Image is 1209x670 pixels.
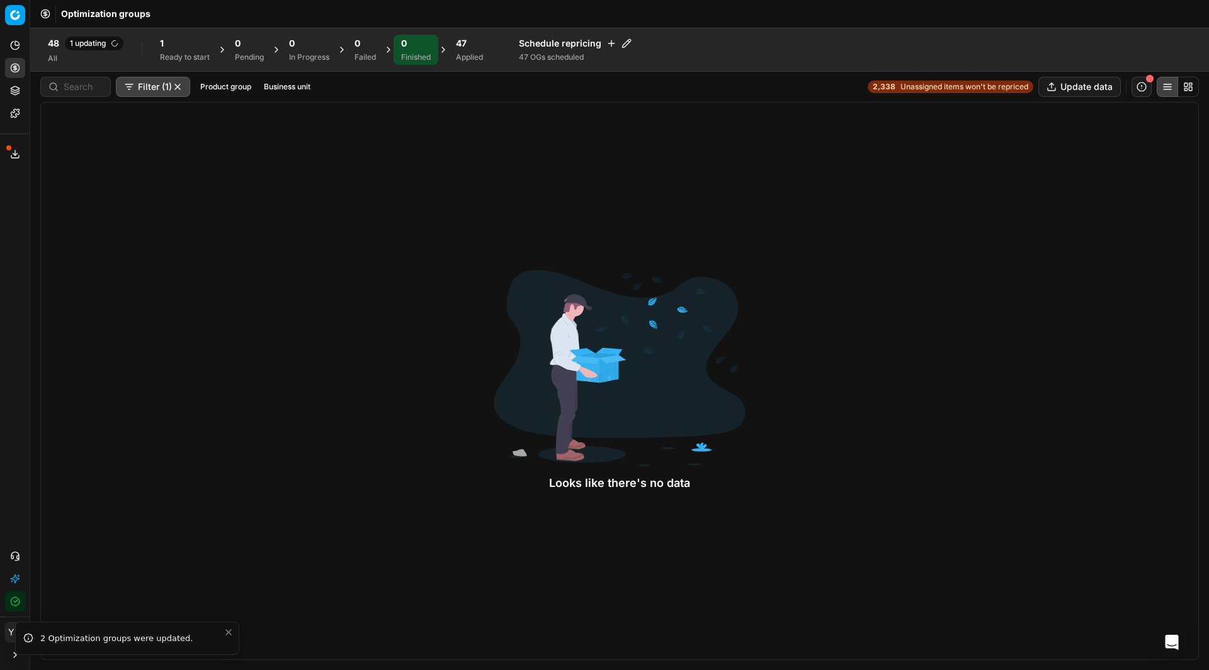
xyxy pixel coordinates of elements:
[6,623,25,642] span: YM
[519,52,632,62] div: 47 OGs scheduled
[900,82,1028,92] span: Unassigned items won't be repriced
[195,79,256,94] button: Product group
[1038,77,1121,97] button: Update data
[160,52,210,62] div: Ready to start
[5,622,25,642] button: YM
[61,8,150,20] span: Optimization groups
[519,37,632,50] h4: Schedule repricing
[456,52,483,62] div: Applied
[116,77,190,97] button: Filter (1)
[64,81,103,93] input: Search
[868,81,1033,93] a: 2,338Unassigned items won't be repriced
[61,8,150,20] nav: breadcrumb
[401,52,431,62] div: Finished
[355,52,376,62] div: Failed
[873,82,895,92] strong: 2,338
[40,632,224,645] div: 2 Optimization groups were updated.
[259,79,315,94] button: Business unit
[160,37,164,50] span: 1
[355,37,360,50] span: 0
[48,53,124,64] div: All
[235,52,264,62] div: Pending
[235,37,241,50] span: 0
[456,37,467,50] span: 47
[494,474,746,492] div: Looks like there's no data
[289,37,295,50] span: 0
[221,625,236,640] button: Close toast
[289,52,329,62] div: In Progress
[48,37,59,50] span: 48
[1157,627,1187,657] div: Open Intercom Messenger
[401,37,407,50] span: 0
[64,36,124,51] span: 1 updating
